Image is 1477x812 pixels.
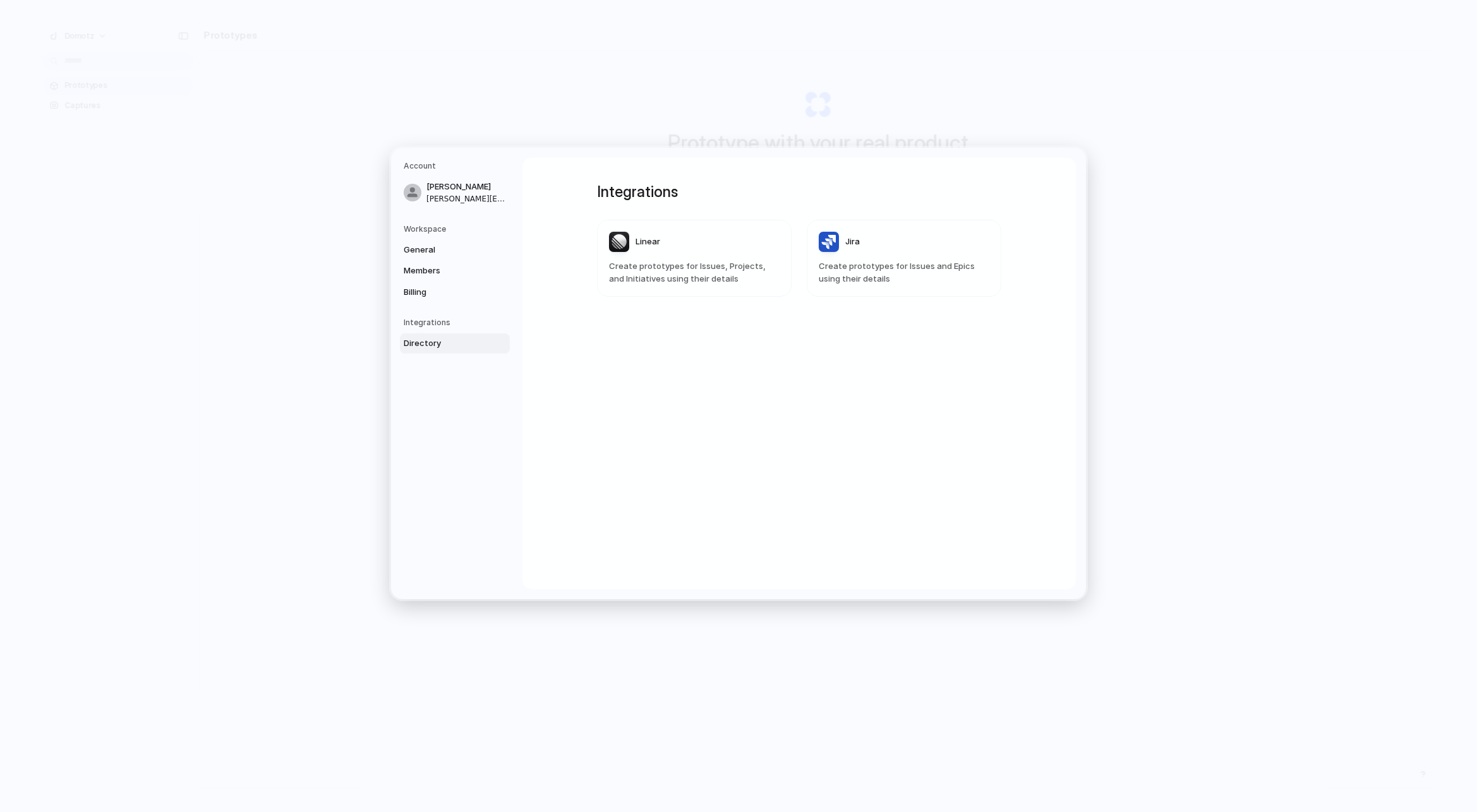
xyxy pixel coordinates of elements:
[404,265,485,277] span: Members
[636,236,660,248] span: Linear
[426,181,507,193] span: [PERSON_NAME]
[404,337,485,350] span: Directory
[400,177,510,208] a: [PERSON_NAME][PERSON_NAME][EMAIL_ADDRESS][DOMAIN_NAME]
[404,224,510,235] h5: Workspace
[404,160,510,172] h5: Account
[400,261,510,281] a: Members
[845,236,860,248] span: Jira
[819,260,989,285] span: Create prototypes for Issues and Epics using their details
[597,181,1001,203] h1: Integrations
[609,260,780,285] span: Create prototypes for Issues, Projects, and Initiatives using their details
[404,317,510,328] h5: Integrations
[400,282,510,302] a: Billing
[404,286,485,299] span: Billing
[400,333,510,354] a: Directory
[404,244,485,256] span: General
[400,240,510,260] a: General
[426,193,507,205] span: [PERSON_NAME][EMAIL_ADDRESS][DOMAIN_NAME]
